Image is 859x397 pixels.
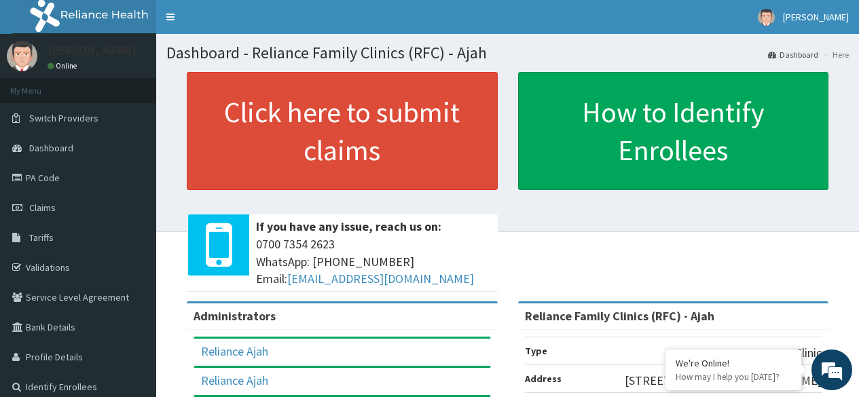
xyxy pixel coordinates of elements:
strong: Reliance Family Clinics (RFC) - Ajah [525,308,714,324]
span: Dashboard [29,142,73,154]
a: [EMAIL_ADDRESS][DOMAIN_NAME] [287,271,474,286]
span: Tariffs [29,231,54,244]
span: 0700 7354 2623 WhatsApp: [PHONE_NUMBER] Email: [256,235,491,288]
a: How to Identify Enrollees [518,72,829,190]
b: Address [525,373,562,385]
b: Administrators [194,308,276,324]
a: Click here to submit claims [187,72,498,190]
p: How may I help you today? [676,371,791,383]
a: Dashboard [768,49,818,60]
a: Reliance Ajah [201,373,268,388]
span: Switch Providers [29,112,98,124]
h1: Dashboard - Reliance Family Clinics (RFC) - Ajah [166,44,849,62]
b: If you have any issue, reach us on: [256,219,441,234]
img: User Image [758,9,775,26]
img: User Image [7,41,37,71]
p: Clinic [795,344,822,362]
a: Online [48,61,80,71]
span: [PERSON_NAME] [783,11,849,23]
div: We're Online! [676,357,791,369]
a: Reliance Ajah [201,343,268,359]
li: Here [820,49,849,60]
p: [STREET_ADDRESS][PERSON_NAME] [625,372,822,390]
span: Claims [29,202,56,214]
p: [PERSON_NAME] [48,44,136,56]
b: Type [525,345,547,357]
